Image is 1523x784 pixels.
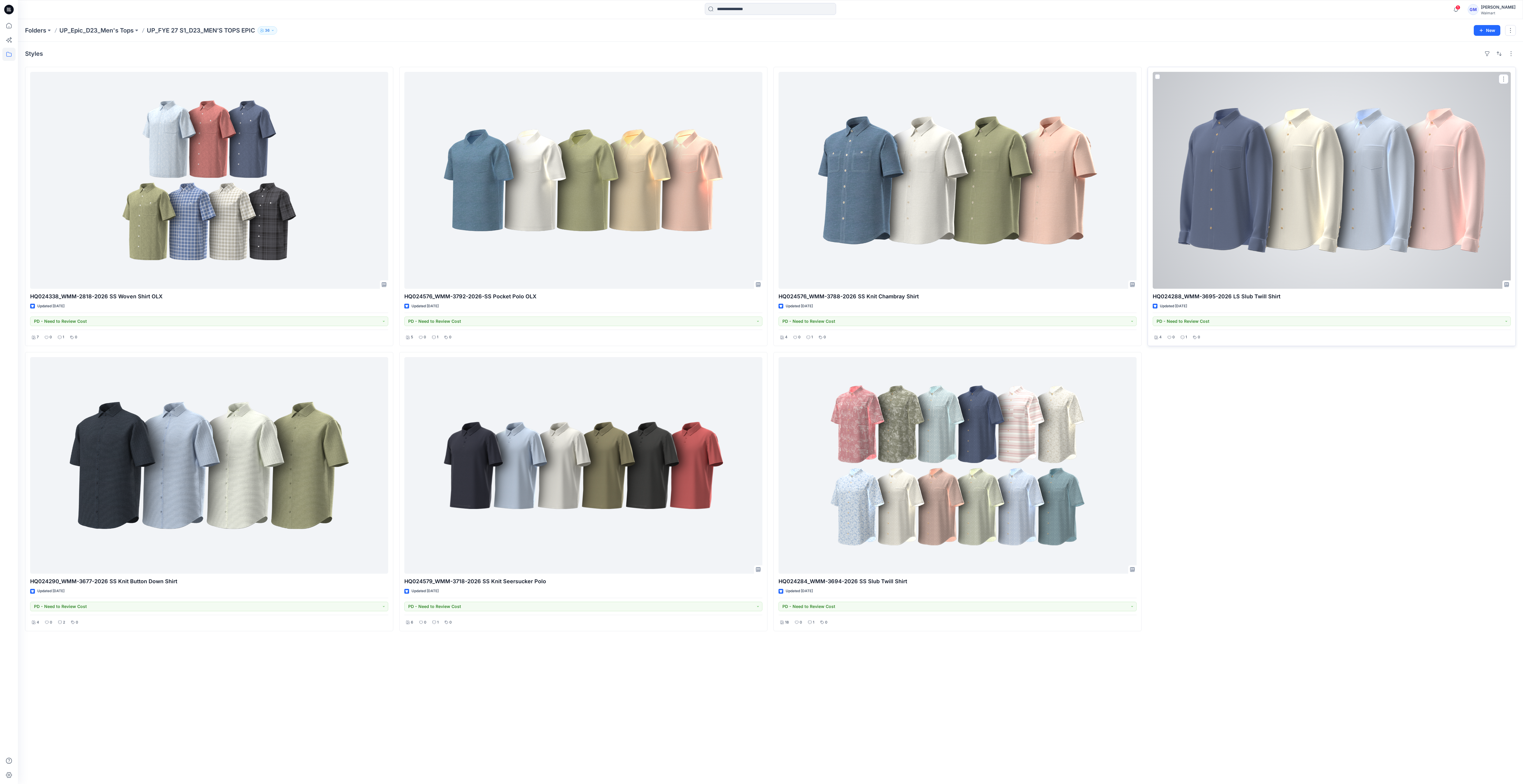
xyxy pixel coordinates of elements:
[798,334,801,340] p: 0
[437,334,438,340] p: 1
[779,357,1137,574] a: HQ024284_WMM-3694-2026 SS Slub Twill Shirt
[811,334,813,340] p: 1
[779,72,1137,289] a: HQ024576_WMM-3788-2026 SS Knit Chambray Shirt
[411,619,413,626] p: 6
[404,292,762,301] p: HQ024576_WMM-3792-2026-SS Pocket Polo OLX
[404,577,762,586] p: HQ024579_WMM-3718-2026 SS Knit Seersucker Polo
[147,26,255,35] p: UP_FYE 27 S1_D23_MEN’S TOPS EPIC
[449,619,452,626] p: 0
[59,26,134,35] a: UP_Epic_D23_Men's Tops
[50,619,52,626] p: 0
[1159,334,1162,340] p: 4
[37,334,39,340] p: 7
[1153,292,1511,301] p: HQ024288_WMM-3695-2026 LS Slub Twill Shirt
[258,26,277,35] button: 36
[265,27,270,34] p: 36
[75,334,77,340] p: 0
[404,72,762,289] a: HQ024576_WMM-3792-2026-SS Pocket Polo OLX
[25,50,43,57] h4: Styles
[424,619,426,626] p: 0
[63,334,64,340] p: 1
[411,303,439,309] p: Updated [DATE]
[785,619,789,626] p: 18
[800,619,802,626] p: 0
[1474,25,1500,36] button: New
[779,577,1137,586] p: HQ024284_WMM-3694-2026 SS Slub Twill Shirt
[37,303,64,309] p: Updated [DATE]
[437,619,439,626] p: 1
[779,292,1137,301] p: HQ024576_WMM-3788-2026 SS Knit Chambray Shirt
[786,303,813,309] p: Updated [DATE]
[404,357,762,574] a: HQ024579_WMM-3718-2026 SS Knit Seersucker Polo
[449,334,451,340] p: 0
[813,619,814,626] p: 1
[50,334,52,340] p: 0
[411,334,413,340] p: 5
[37,619,39,626] p: 4
[37,588,64,594] p: Updated [DATE]
[424,334,426,340] p: 0
[1172,334,1175,340] p: 0
[30,357,388,574] a: HQ024290_WMM-3677-2026 SS Knit Button Down Shirt
[1456,5,1460,10] span: 1
[411,588,439,594] p: Updated [DATE]
[1468,4,1479,15] div: GM
[785,334,787,340] p: 4
[30,292,388,301] p: HQ024338_WMM-2818-2026 SS Woven Shirt OLX
[76,619,78,626] p: 0
[1481,11,1516,15] div: Walmart
[30,577,388,586] p: HQ024290_WMM-3677-2026 SS Knit Button Down Shirt
[63,619,65,626] p: 2
[1481,4,1516,11] div: [PERSON_NAME]
[1186,334,1187,340] p: 1
[786,588,813,594] p: Updated [DATE]
[1198,334,1200,340] p: 0
[825,619,827,626] p: 0
[30,72,388,289] a: HQ024338_WMM-2818-2026 SS Woven Shirt OLX
[824,334,826,340] p: 0
[25,26,46,35] a: Folders
[1160,303,1187,309] p: Updated [DATE]
[1153,72,1511,289] a: HQ024288_WMM-3695-2026 LS Slub Twill Shirt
